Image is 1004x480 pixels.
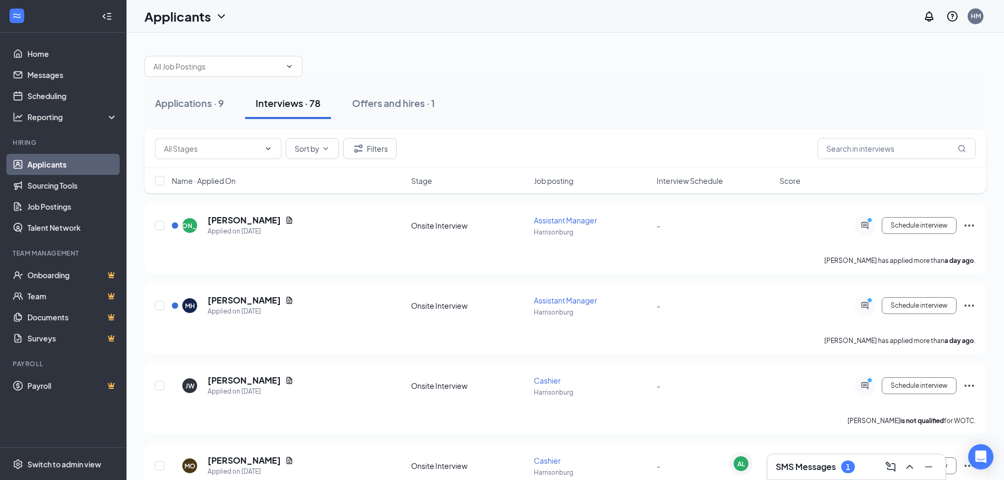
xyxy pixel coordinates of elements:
[411,300,528,311] div: Onsite Interview
[27,217,118,238] a: Talent Network
[411,175,432,186] span: Stage
[285,456,294,465] svg: Document
[13,359,115,368] div: Payroll
[285,296,294,305] svg: Document
[27,112,118,122] div: Reporting
[215,10,228,23] svg: ChevronDown
[27,85,118,106] a: Scheduling
[779,175,801,186] span: Score
[321,144,330,153] svg: ChevronDown
[286,138,339,159] button: Sort byChevronDown
[882,217,957,234] button: Schedule interview
[657,175,723,186] span: Interview Schedule
[891,302,948,309] span: Schedule interview
[963,459,976,472] svg: Ellipses
[859,221,871,230] svg: ActiveChat
[27,154,118,175] a: Applicants
[208,386,294,397] div: Applied on [DATE]
[891,382,948,389] span: Schedule interview
[534,215,597,225] span: Assistant Manager
[102,11,112,22] svg: Collapse
[946,10,959,23] svg: QuestionInfo
[534,388,650,397] p: Harrisonburg
[208,306,294,317] div: Applied on [DATE]
[208,214,281,226] h5: [PERSON_NAME]
[208,375,281,386] h5: [PERSON_NAME]
[186,381,194,390] div: JW
[882,458,899,475] button: ComposeMessage
[657,381,660,390] span: -
[27,286,118,307] a: TeamCrown
[534,228,650,237] p: Harrisonburg
[27,196,118,217] a: Job Postings
[865,217,878,226] svg: PrimaryDot
[285,216,294,224] svg: Document
[13,459,23,469] svg: Settings
[27,175,118,196] a: Sourcing Tools
[865,297,878,306] svg: PrimaryDot
[776,461,836,473] h3: SMS Messages
[963,379,976,392] svg: Ellipses
[12,11,22,21] svg: WorkstreamLogo
[944,257,974,265] b: a day ago
[963,219,976,232] svg: Ellipses
[900,417,944,425] b: is not qualified
[27,328,118,349] a: SurveysCrown
[208,466,294,477] div: Applied on [DATE]
[865,377,878,386] svg: PrimaryDot
[295,145,319,152] span: Sort by
[13,138,115,147] div: Hiring
[352,96,435,110] div: Offers and hires · 1
[963,299,976,312] svg: Ellipses
[657,461,660,471] span: -
[411,380,528,391] div: Onsite Interview
[534,175,573,186] span: Job posting
[884,461,897,473] svg: ComposeMessage
[155,96,224,110] div: Applications · 9
[27,64,118,85] a: Messages
[923,10,935,23] svg: Notifications
[847,416,976,425] p: [PERSON_NAME] for WOTC.
[153,61,281,72] input: All Job Postings
[824,336,976,345] p: [PERSON_NAME] has applied more than .
[27,307,118,328] a: DocumentsCrown
[264,144,272,153] svg: ChevronDown
[817,138,976,159] input: Search in interviews
[27,43,118,64] a: Home
[882,297,957,314] button: Schedule interview
[657,301,660,310] span: -
[859,301,871,310] svg: ActiveChat
[846,463,850,472] div: 1
[343,138,397,159] button: Filter Filters
[958,144,966,153] svg: MagnifyingGlass
[882,377,957,394] button: Schedule interview
[13,249,115,258] div: Team Management
[27,375,118,396] a: PayrollCrown
[164,143,260,154] input: All Stages
[534,376,561,385] span: Cashier
[534,456,561,465] span: Cashier
[13,112,23,122] svg: Analysis
[737,459,745,468] div: AL
[285,62,294,71] svg: ChevronDown
[534,296,597,305] span: Assistant Manager
[971,12,981,21] div: HM
[903,461,916,473] svg: ChevronUp
[968,444,993,469] div: Open Intercom Messenger
[824,256,976,265] p: [PERSON_NAME] has applied more than .
[944,337,974,345] b: a day ago
[172,175,236,186] span: Name · Applied On
[922,461,935,473] svg: Minimize
[163,221,217,230] div: [PERSON_NAME]
[534,308,650,317] p: Harrisonburg
[208,226,294,237] div: Applied on [DATE]
[891,222,948,229] span: Schedule interview
[27,265,118,286] a: OnboardingCrown
[534,468,650,477] p: Harrisonburg
[144,7,211,25] h1: Applicants
[901,458,918,475] button: ChevronUp
[352,142,365,155] svg: Filter
[256,96,320,110] div: Interviews · 78
[411,461,528,471] div: Onsite Interview
[208,295,281,306] h5: [PERSON_NAME]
